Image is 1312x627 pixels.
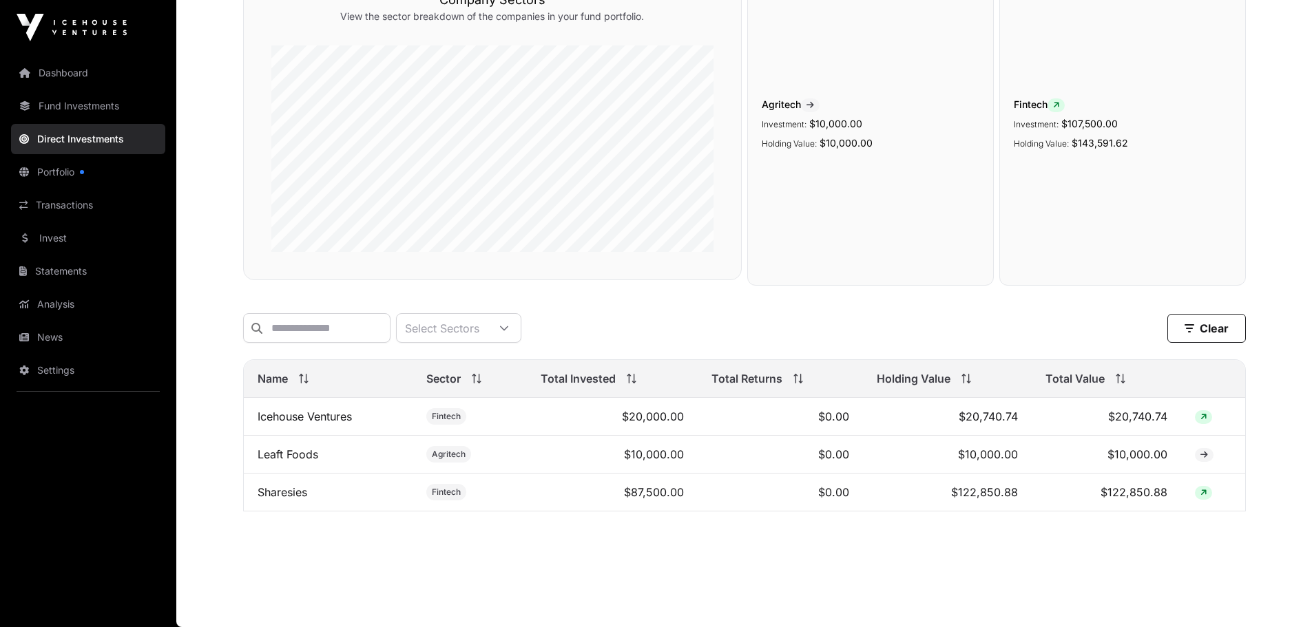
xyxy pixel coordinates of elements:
[762,119,806,129] span: Investment:
[1045,370,1105,387] span: Total Value
[17,14,127,41] img: Icehouse Ventures Logo
[1072,137,1128,149] span: $143,591.62
[11,322,165,352] a: News
[1014,98,1231,112] span: Fintech
[1032,474,1180,511] td: $122,850.88
[1032,398,1180,436] td: $20,740.74
[258,447,318,461] a: Leaft Foods
[711,370,782,387] span: Total Returns
[863,474,1032,511] td: $122,850.88
[863,436,1032,474] td: $10,000.00
[1032,436,1180,474] td: $10,000.00
[11,58,165,88] a: Dashboard
[432,487,461,498] span: Fintech
[11,223,165,253] a: Invest
[1061,118,1118,129] span: $107,500.00
[541,370,616,387] span: Total Invested
[11,157,165,187] a: Portfolio
[271,10,714,23] p: View the sector breakdown of the companies in your fund portfolio.
[11,190,165,220] a: Transactions
[11,124,165,154] a: Direct Investments
[1243,561,1312,627] iframe: Chat Widget
[11,289,165,319] a: Analysis
[698,436,863,474] td: $0.00
[1167,314,1246,343] button: Clear
[258,370,288,387] span: Name
[877,370,950,387] span: Holding Value
[11,91,165,121] a: Fund Investments
[258,485,307,499] a: Sharesies
[11,355,165,385] a: Settings
[698,398,863,436] td: $0.00
[762,98,979,112] span: Agritech
[698,474,863,511] td: $0.00
[527,436,698,474] td: $10,000.00
[1014,119,1059,129] span: Investment:
[11,256,165,286] a: Statements
[527,474,698,511] td: $87,500.00
[426,370,461,387] span: Sector
[762,138,817,149] span: Holding Value:
[809,118,862,129] span: $10,000.00
[527,398,698,436] td: $20,000.00
[432,411,461,422] span: Fintech
[258,410,352,423] a: Icehouse Ventures
[432,449,466,460] span: Agritech
[397,314,488,342] div: Select Sectors
[1014,138,1069,149] span: Holding Value:
[863,398,1032,436] td: $20,740.74
[820,137,873,149] span: $10,000.00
